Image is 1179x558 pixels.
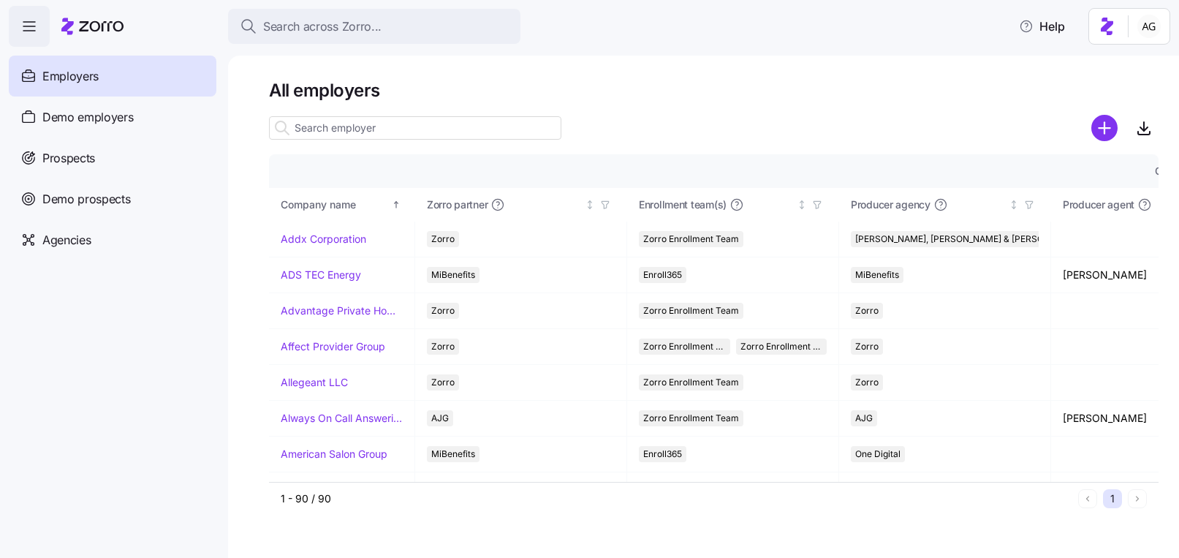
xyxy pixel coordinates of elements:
[281,268,361,282] a: ADS TEC Energy
[427,197,488,212] span: Zorro partner
[585,200,595,210] div: Not sorted
[42,149,95,167] span: Prospects
[855,446,901,462] span: One Digital
[1078,489,1097,508] button: Previous page
[281,339,385,354] a: Affect Provider Group
[431,482,455,498] span: Zorro
[643,303,739,319] span: Zorro Enrollment Team
[281,303,403,318] a: Advantage Private Home Care
[855,339,879,355] span: Zorro
[431,303,455,319] span: Zorro
[42,67,99,86] span: Employers
[9,137,216,178] a: Prospects
[740,339,823,355] span: Zorro Enrollment Experts
[9,178,216,219] a: Demo prospects
[269,116,561,140] input: Search employer
[643,410,739,426] span: Zorro Enrollment Team
[1009,200,1019,210] div: Not sorted
[391,200,401,210] div: Sorted ascending
[431,446,475,462] span: MiBenefits
[1019,18,1065,35] span: Help
[643,267,682,283] span: Enroll365
[1091,115,1118,141] svg: add icon
[1137,15,1161,38] img: 5fc55c57e0610270ad857448bea2f2d5
[9,97,216,137] a: Demo employers
[415,188,627,222] th: Zorro partnerNot sorted
[42,231,91,249] span: Agencies
[269,79,1159,102] h1: All employers
[431,267,475,283] span: MiBenefits
[281,197,389,213] div: Company name
[643,231,739,247] span: Zorro Enrollment Team
[855,231,1083,247] span: [PERSON_NAME], [PERSON_NAME] & [PERSON_NAME]
[42,108,134,127] span: Demo employers
[855,410,873,426] span: AJG
[627,188,839,222] th: Enrollment team(s)Not sorted
[1063,197,1134,212] span: Producer agent
[269,188,415,222] th: Company nameSorted ascending
[281,447,387,461] a: American Salon Group
[1128,489,1147,508] button: Next page
[9,219,216,260] a: Agencies
[839,188,1051,222] th: Producer agencyNot sorted
[855,267,899,283] span: MiBenefits
[9,56,216,97] a: Employers
[431,231,455,247] span: Zorro
[281,411,403,426] a: Always On Call Answering Service
[855,374,879,391] span: Zorro
[1007,12,1077,41] button: Help
[851,197,930,212] span: Producer agency
[281,375,348,390] a: Allegeant LLC
[431,410,449,426] span: AJG
[228,9,520,44] button: Search across Zorro...
[643,446,682,462] span: Enroll365
[42,190,131,208] span: Demo prospects
[431,339,455,355] span: Zorro
[281,491,1072,506] div: 1 - 90 / 90
[797,200,807,210] div: Not sorted
[281,232,366,246] a: Addx Corporation
[639,197,727,212] span: Enrollment team(s)
[643,374,739,391] span: Zorro Enrollment Team
[263,18,382,36] span: Search across Zorro...
[855,303,879,319] span: Zorro
[643,339,726,355] span: Zorro Enrollment Team
[431,374,455,391] span: Zorro
[1103,489,1122,508] button: 1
